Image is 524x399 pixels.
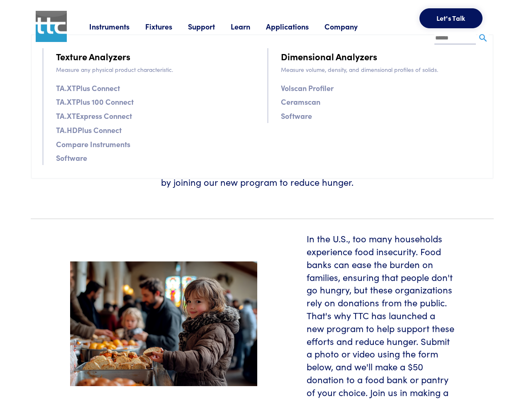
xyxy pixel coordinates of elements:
a: TA.XTExpress Connect [56,110,132,122]
a: Software [281,110,312,122]
a: Support [188,21,231,32]
p: Measure volume, density, and dimensional profiles of solids. [281,65,482,74]
a: Applications [266,21,324,32]
p: Measure any physical product characteristic. [56,65,257,74]
a: Ceramscan [281,96,320,108]
a: Compare Instruments [56,138,130,150]
a: TA.XTPlus 100 Connect [56,96,134,108]
a: Instruments [89,21,145,32]
button: Let's Talk [419,8,483,28]
img: food-pantry-header.jpeg [70,261,257,387]
a: Company [324,21,373,32]
a: Fixtures [145,21,188,32]
a: TA.XTPlus Connect [56,82,120,94]
a: TA.HDPlus Connect [56,124,122,136]
a: Learn [231,21,266,32]
a: Software [56,152,87,164]
a: Volscan Profiler [281,82,334,94]
img: ttc_logo_1x1_v1.0.png [36,11,67,42]
a: Texture Analyzers [56,49,130,64]
a: Dimensional Analyzers [281,49,377,64]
